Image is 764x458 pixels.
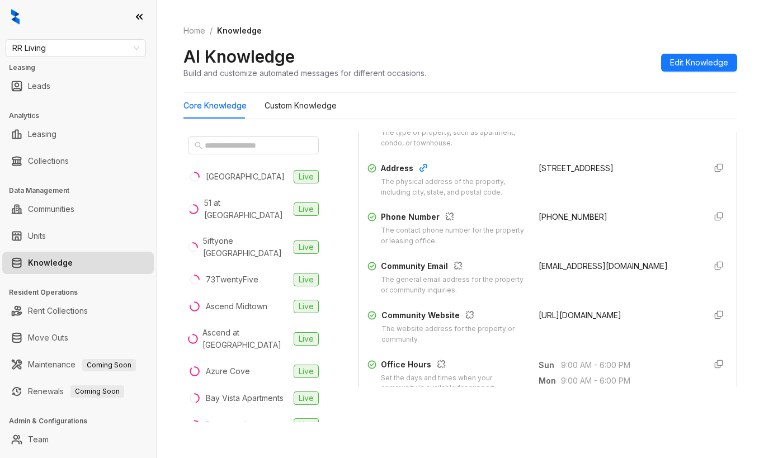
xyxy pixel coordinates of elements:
[183,100,247,112] div: Core Knowledge
[28,225,46,247] a: Units
[381,162,525,177] div: Address
[206,273,258,286] div: 73TwentyFive
[210,25,213,37] li: /
[294,202,319,216] span: Live
[2,353,154,376] li: Maintenance
[9,186,156,196] h3: Data Management
[206,300,267,313] div: Ascend Midtown
[70,385,124,398] span: Coming Soon
[381,225,525,247] div: The contact phone number for the property or leasing office.
[2,150,154,172] li: Collections
[670,56,728,69] span: Edit Knowledge
[561,359,696,371] span: 9:00 AM - 6:00 PM
[294,332,319,346] span: Live
[2,428,154,451] li: Team
[9,416,156,426] h3: Admin & Configurations
[2,225,154,247] li: Units
[28,123,56,145] a: Leasing
[294,273,319,286] span: Live
[206,392,284,404] div: Bay Vista Apartments
[28,198,74,220] a: Communities
[294,300,319,313] span: Live
[2,252,154,274] li: Knowledge
[294,418,319,432] span: Live
[381,275,525,296] div: The general email address for the property or community inquiries.
[9,287,156,298] h3: Resident Operations
[206,419,284,431] div: Baystone Apartments
[539,162,696,174] div: [STREET_ADDRESS]
[2,75,154,97] li: Leads
[2,327,154,349] li: Move Outs
[381,128,525,149] div: The type of property, such as apartment, condo, or townhouse.
[294,391,319,405] span: Live
[202,327,289,351] div: Ascend at [GEOGRAPHIC_DATA]
[206,171,285,183] div: [GEOGRAPHIC_DATA]
[28,75,50,97] a: Leads
[539,310,621,320] span: [URL][DOMAIN_NAME]
[381,358,525,373] div: Office Hours
[11,9,20,25] img: logo
[28,327,68,349] a: Move Outs
[217,26,262,35] span: Knowledge
[265,100,337,112] div: Custom Knowledge
[2,198,154,220] li: Communities
[203,235,289,259] div: 5iftyone [GEOGRAPHIC_DATA]
[381,373,525,394] div: Set the days and times when your community is available for support
[181,25,207,37] a: Home
[28,428,49,451] a: Team
[204,197,289,221] div: 51 at [GEOGRAPHIC_DATA]
[539,212,607,221] span: [PHONE_NUMBER]
[183,67,426,79] div: Build and customize automated messages for different occasions.
[9,63,156,73] h3: Leasing
[28,150,69,172] a: Collections
[2,380,154,403] li: Renewals
[28,252,73,274] a: Knowledge
[661,54,737,72] button: Edit Knowledge
[294,240,319,254] span: Live
[539,359,561,371] span: Sun
[28,380,124,403] a: RenewalsComing Soon
[381,309,525,324] div: Community Website
[82,359,136,371] span: Coming Soon
[294,170,319,183] span: Live
[381,324,525,345] div: The website address for the property or community.
[294,365,319,378] span: Live
[206,365,250,377] div: Azure Cove
[381,260,525,275] div: Community Email
[28,300,88,322] a: Rent Collections
[539,375,561,387] span: Mon
[381,177,525,198] div: The physical address of the property, including city, state, and postal code.
[2,123,154,145] li: Leasing
[9,111,156,121] h3: Analytics
[195,141,202,149] span: search
[381,211,525,225] div: Phone Number
[2,300,154,322] li: Rent Collections
[561,375,696,387] span: 9:00 AM - 6:00 PM
[539,261,668,271] span: [EMAIL_ADDRESS][DOMAIN_NAME]
[12,40,139,56] span: RR Living
[183,46,295,67] h2: AI Knowledge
